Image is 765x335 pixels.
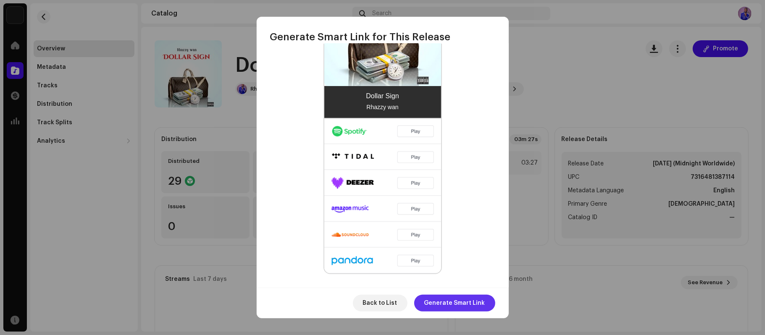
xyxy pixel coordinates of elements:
div: Dollar Sign [366,93,399,99]
button: Back to List [353,295,407,311]
img: ffm-smart-link.png [324,118,441,273]
div: Generate Smart Link for This Release [257,17,509,44]
button: Generate Smart Link [414,295,495,311]
span: Back to List [363,295,397,311]
div: Rhazzy wan [366,103,398,111]
span: Generate Smart Link [424,295,485,311]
